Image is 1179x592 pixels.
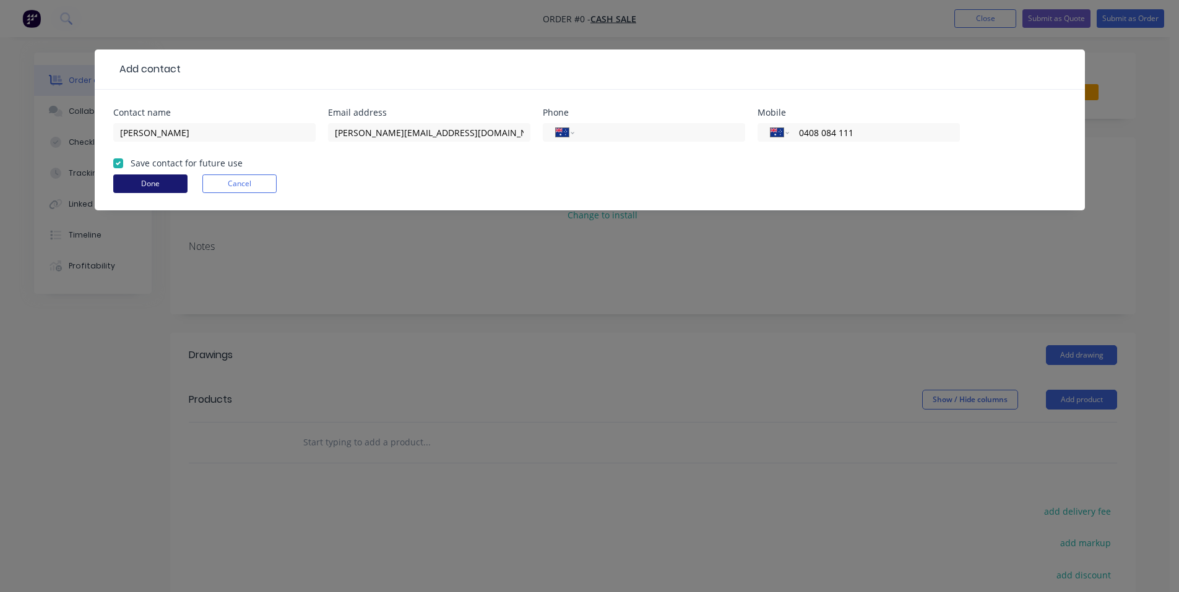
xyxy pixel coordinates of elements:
button: Cancel [202,174,277,193]
div: Mobile [758,108,960,117]
div: Phone [543,108,745,117]
div: Email address [328,108,530,117]
label: Save contact for future use [131,157,243,169]
div: Contact name [113,108,316,117]
div: Add contact [113,62,181,77]
button: Done [113,174,188,193]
